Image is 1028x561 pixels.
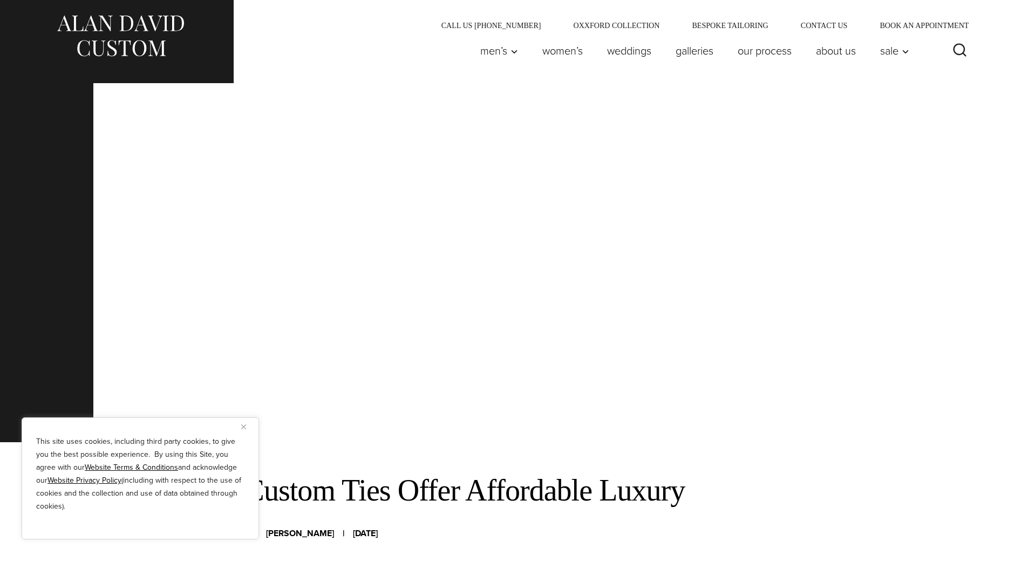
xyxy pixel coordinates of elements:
button: Close [241,420,254,433]
a: Book an Appointment [863,22,972,29]
img: Alan David Custom [56,12,185,60]
h2: Custom Ties Offer Affordable Luxury [244,472,795,509]
a: Galleries [663,40,725,62]
nav: Primary Navigation [468,40,915,62]
a: Contact Us [785,22,864,29]
a: Website Privacy Policy [47,475,121,486]
button: View Search Form [947,38,973,64]
span: | [343,526,344,540]
span: Men’s [480,45,518,56]
a: About Us [804,40,868,62]
a: Call Us [PHONE_NUMBER] [425,22,557,29]
a: Bespoke Tailoring [676,22,784,29]
a: Women’s [530,40,595,62]
img: Close [241,424,246,429]
a: weddings [595,40,663,62]
span: [PERSON_NAME] [266,526,334,540]
span: Sale [880,45,909,56]
p: This site uses cookies, including third party cookies, to give you the best possible experience. ... [36,435,244,513]
nav: Secondary Navigation [425,22,973,29]
span: [DATE] [353,526,378,540]
a: Website Terms & Conditions [85,462,178,473]
a: Oxxford Collection [557,22,676,29]
a: Our Process [725,40,804,62]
